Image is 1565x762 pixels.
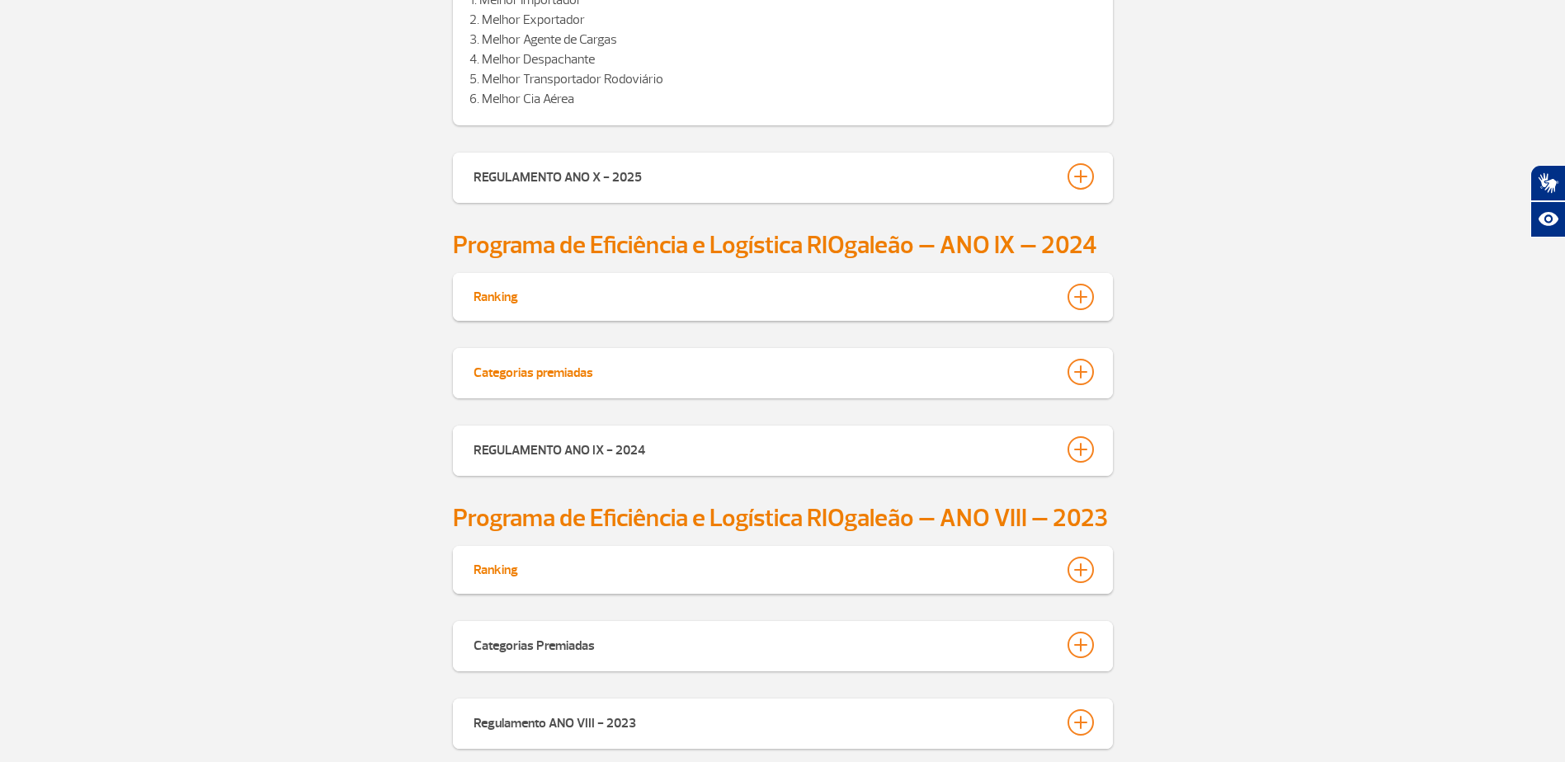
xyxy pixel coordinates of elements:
[473,708,1093,736] button: Regulamento ANO VIII - 2023
[474,284,518,305] div: Ranking
[474,359,593,382] div: Categorias premiadas
[473,358,1093,386] button: Categorias premiadas
[1530,165,1565,238] div: Plugin de acessibilidade da Hand Talk.
[453,503,1113,534] h2: Programa de Eficiência e Logística RIOgaleão – ANO VIII – 2023
[1530,201,1565,238] button: Abrir recursos assistivos.
[473,162,1093,190] button: REGULAMENTO ANO X - 2025
[474,436,645,459] div: REGULAMENTO ANO IX - 2024
[473,283,1093,311] button: Ranking
[474,632,595,655] div: Categorias Premiadas
[474,709,636,732] div: Regulamento ANO VIII - 2023
[1530,165,1565,201] button: Abrir tradutor de língua de sinais.
[473,435,1093,463] button: REGULAMENTO ANO IX - 2024
[474,163,642,186] div: REGULAMENTO ANO X - 2025
[453,230,1113,261] h2: Programa de Eficiência e Logística RIOgaleão – ANO IX – 2024
[474,557,518,578] div: Ranking
[473,556,1093,584] button: Ranking
[473,631,1093,659] button: Categorias Premiadas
